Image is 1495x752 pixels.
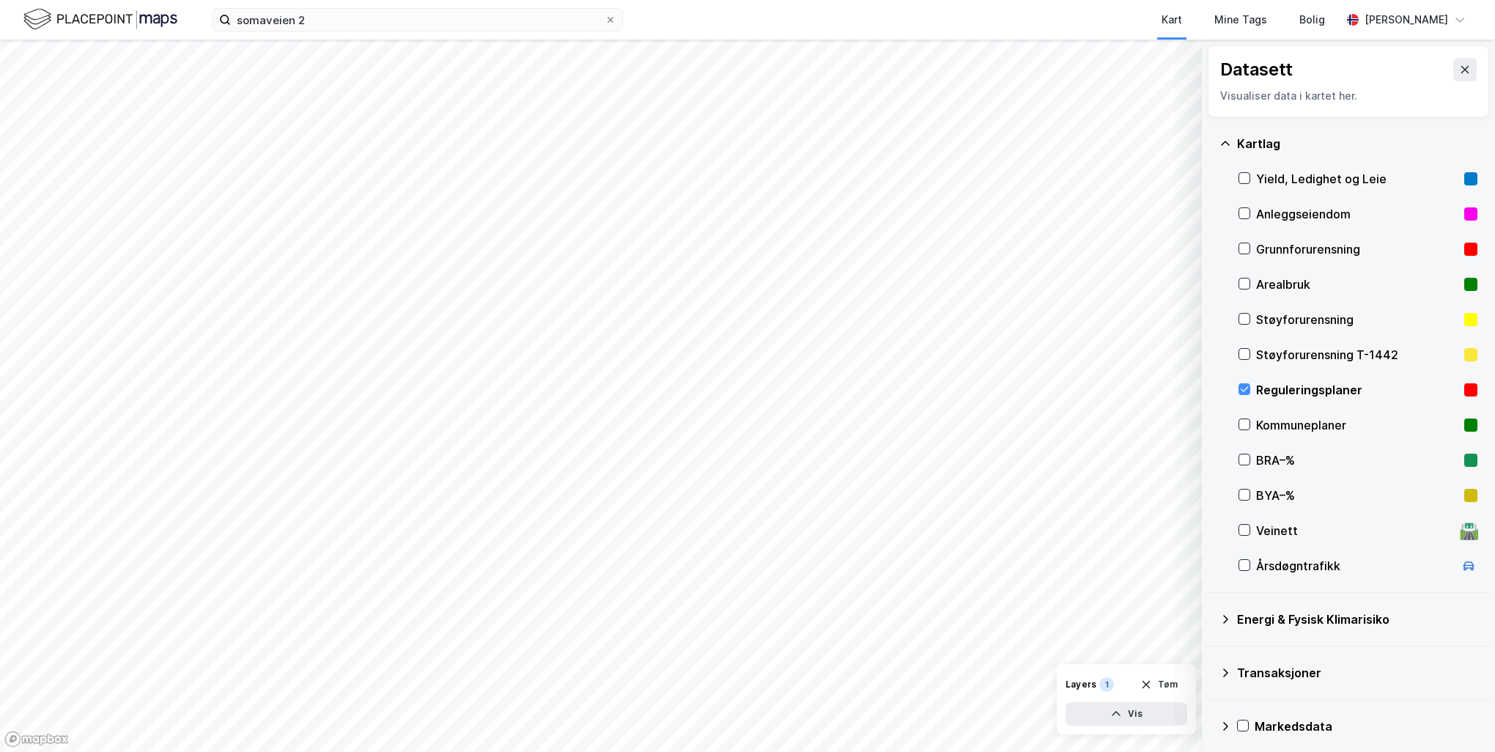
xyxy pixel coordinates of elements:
[23,7,177,32] img: logo.f888ab2527a4732fd821a326f86c7f29.svg
[1256,240,1458,258] div: Grunnforurensning
[4,731,69,748] a: Mapbox homepage
[1256,487,1458,504] div: BYA–%
[1256,170,1458,188] div: Yield, Ledighet og Leie
[1422,682,1495,752] iframe: Chat Widget
[1459,521,1479,540] div: 🛣️
[1256,346,1458,364] div: Støyforurensning T-1442
[1299,11,1325,29] div: Bolig
[231,9,605,31] input: Søk på adresse, matrikkel, gårdeiere, leietakere eller personer
[1099,677,1114,692] div: 1
[1422,682,1495,752] div: Kontrollprogram for chat
[1256,311,1458,328] div: Støyforurensning
[1162,11,1182,29] div: Kart
[1256,205,1458,223] div: Anleggseiendom
[1256,451,1458,469] div: BRA–%
[1237,664,1477,682] div: Transaksjoner
[1256,381,1458,399] div: Reguleringsplaner
[1237,611,1477,628] div: Energi & Fysisk Klimarisiko
[1220,87,1477,105] div: Visualiser data i kartet her.
[1255,718,1477,735] div: Markedsdata
[1237,135,1477,152] div: Kartlag
[1214,11,1267,29] div: Mine Tags
[1256,557,1454,575] div: Årsdøgntrafikk
[1131,673,1187,696] button: Tøm
[1220,58,1293,81] div: Datasett
[1256,522,1454,539] div: Veinett
[1066,702,1187,726] button: Vis
[1365,11,1448,29] div: [PERSON_NAME]
[1256,416,1458,434] div: Kommuneplaner
[1256,276,1458,293] div: Arealbruk
[1066,679,1096,690] div: Layers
